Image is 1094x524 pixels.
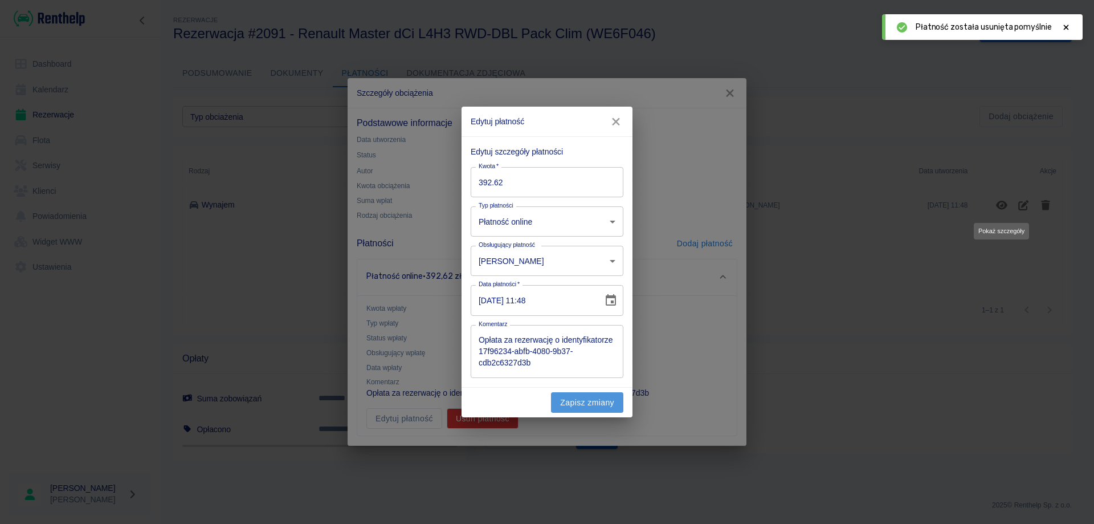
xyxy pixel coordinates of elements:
[471,285,595,315] input: DD.MM.YYYY hh:mm
[479,280,520,289] label: Data płatności
[471,246,623,276] div: [PERSON_NAME]
[479,241,535,249] label: Obsługujący płatność
[479,320,507,328] label: Komentarz
[551,392,623,413] button: Zapisz zmiany
[462,107,632,136] h2: Edytuj płatność
[479,162,499,170] label: Kwota
[471,146,623,158] p: Edytuj szczegóły płatności
[479,334,615,368] textarea: Opłata za rezerwację o identyfikatorze 17f96234-abfb-4080-9b37-cdb2c6327d3b
[479,201,513,210] label: Typ płatności
[599,289,622,312] button: Choose date, selected date is 28 sie 2025
[471,206,623,237] div: Płatność online
[974,223,1029,239] div: Pokaż szczegóły
[916,21,1052,33] span: Płatność została usunięta pomyślnie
